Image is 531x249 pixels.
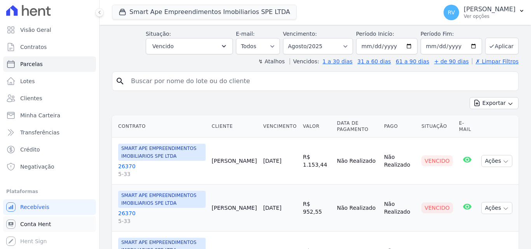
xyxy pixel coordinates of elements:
[464,13,515,19] p: Ver opções
[437,2,531,23] button: RV [PERSON_NAME] Ver opções
[472,58,519,64] a: ✗ Limpar Filtros
[20,163,54,171] span: Negativação
[146,31,171,37] label: Situação:
[470,97,519,109] button: Exportar
[334,185,381,232] td: Não Realizado
[381,115,418,138] th: Pago
[146,38,233,54] button: Vencido
[334,138,381,185] td: Não Realizado
[3,22,96,38] a: Visão Geral
[209,115,260,138] th: Cliente
[418,115,456,138] th: Situação
[118,191,206,208] span: SMART APE EMPREENDIMENTOS IMOBILIARIOS SPE LTDA
[20,203,49,211] span: Recebíveis
[118,170,206,178] span: 5-33
[20,77,35,85] span: Lotes
[3,125,96,140] a: Transferências
[115,77,125,86] i: search
[20,26,51,34] span: Visão Geral
[481,155,512,167] button: Ações
[112,5,297,19] button: Smart Ape Empreendimentos Imobiliarios SPE LTDA
[357,58,391,64] a: 31 a 60 dias
[20,111,60,119] span: Minha Carteira
[209,138,260,185] td: [PERSON_NAME]
[290,58,319,64] label: Vencidos:
[3,56,96,72] a: Parcelas
[300,185,334,232] td: R$ 952,55
[118,144,206,161] span: SMART APE EMPREENDIMENTOS IMOBILIARIOS SPE LTDA
[448,10,455,15] span: RV
[20,220,51,228] span: Conta Hent
[263,205,281,211] a: [DATE]
[20,146,40,153] span: Crédito
[118,162,206,178] a: 263705-33
[300,115,334,138] th: Valor
[258,58,285,64] label: ↯ Atalhos
[3,199,96,215] a: Recebíveis
[3,91,96,106] a: Clientes
[3,39,96,55] a: Contratos
[3,142,96,157] a: Crédito
[236,31,255,37] label: E-mail:
[20,60,43,68] span: Parcelas
[20,94,42,102] span: Clientes
[118,209,206,225] a: 263705-33
[334,115,381,138] th: Data de Pagamento
[20,129,59,136] span: Transferências
[481,202,512,214] button: Ações
[300,138,334,185] td: R$ 1.153,44
[118,217,206,225] span: 5-33
[283,31,317,37] label: Vencimento:
[396,58,429,64] a: 61 a 90 dias
[3,159,96,174] a: Negativação
[323,58,353,64] a: 1 a 30 dias
[209,185,260,232] td: [PERSON_NAME]
[152,42,174,51] span: Vencido
[421,202,453,213] div: Vencido
[112,115,209,138] th: Contrato
[263,158,281,164] a: [DATE]
[421,155,453,166] div: Vencido
[356,31,394,37] label: Período Inicío:
[434,58,469,64] a: + de 90 dias
[485,38,519,54] button: Aplicar
[6,187,93,196] div: Plataformas
[3,73,96,89] a: Lotes
[464,5,515,13] p: [PERSON_NAME]
[381,138,418,185] td: Não Realizado
[260,115,300,138] th: Vencimento
[20,43,47,51] span: Contratos
[381,185,418,232] td: Não Realizado
[421,30,482,38] label: Período Fim:
[3,216,96,232] a: Conta Hent
[456,115,479,138] th: E-mail
[126,73,515,89] input: Buscar por nome do lote ou do cliente
[3,108,96,123] a: Minha Carteira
